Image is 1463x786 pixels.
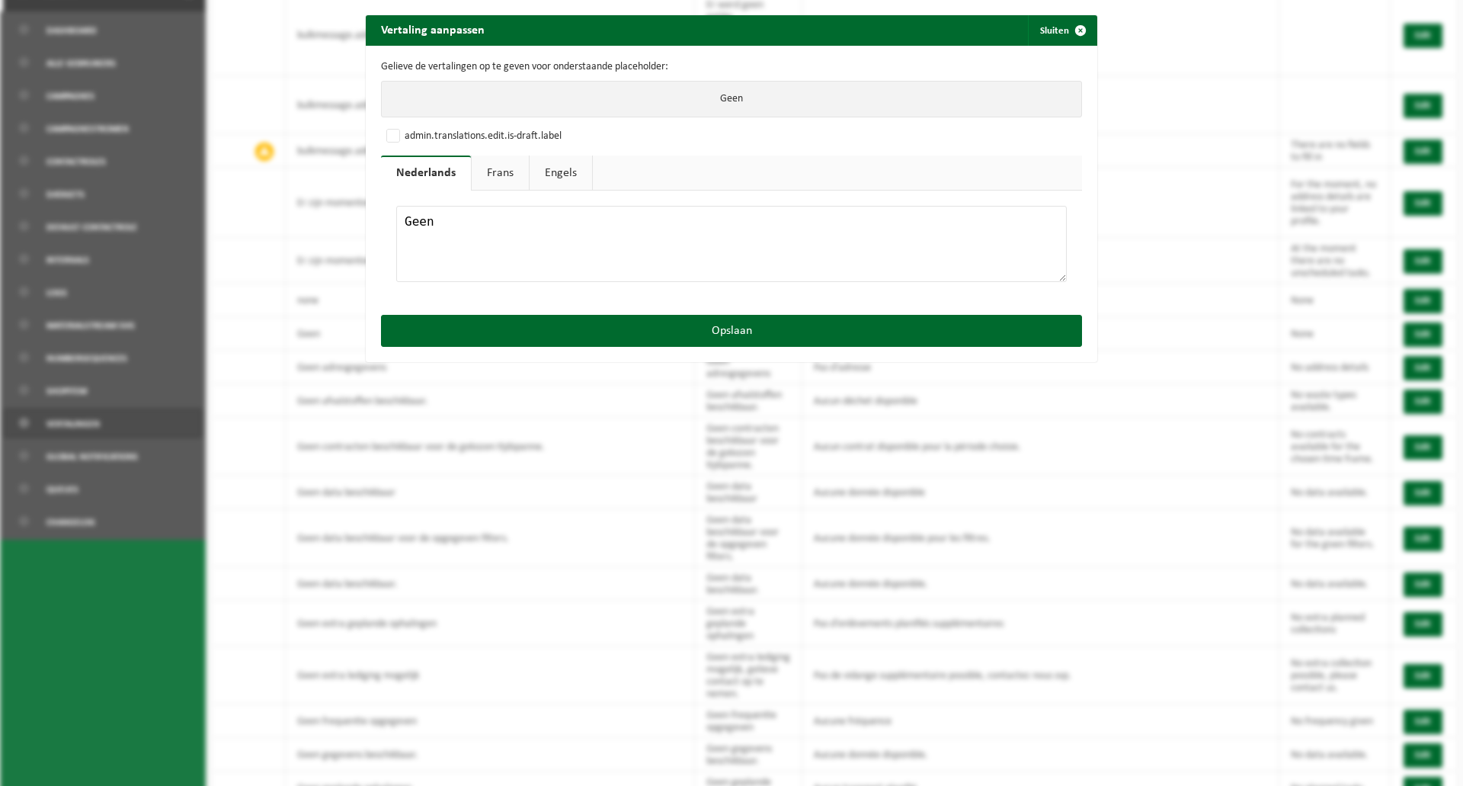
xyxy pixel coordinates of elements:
label: admin.translations.edit.is-draft.label [383,125,562,148]
button: Opslaan [381,315,1082,347]
p: Geen [381,81,1082,117]
a: Frans [472,156,529,191]
a: Nederlands [381,156,471,191]
p: Gelieve de vertalingen op te geven voor onderstaande placeholder: [381,61,1082,73]
textarea: Geen [396,206,1067,282]
button: Sluiten [1028,15,1096,46]
h2: Vertaling aanpassen [366,15,500,44]
a: Engels [530,156,592,191]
